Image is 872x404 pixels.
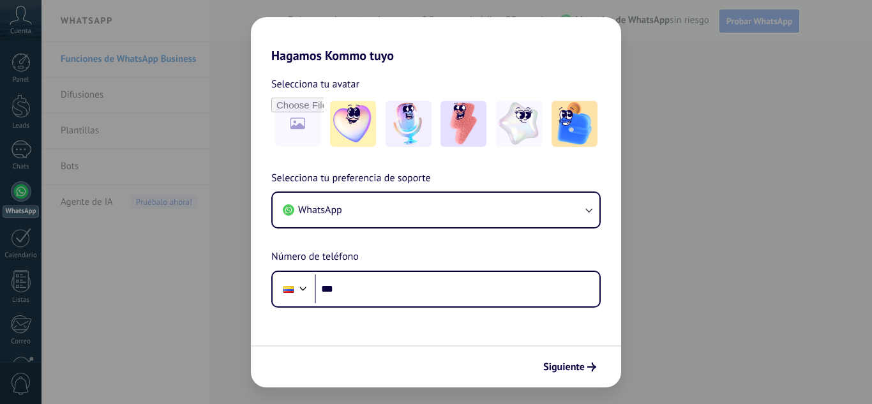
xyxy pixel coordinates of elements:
[537,356,602,378] button: Siguiente
[276,276,301,303] div: Colombia: + 57
[386,101,432,147] img: -2.jpeg
[273,193,599,227] button: WhatsApp
[496,101,542,147] img: -4.jpeg
[271,249,359,266] span: Número de teléfono
[543,363,585,371] span: Siguiente
[271,76,359,93] span: Selecciona tu avatar
[298,204,342,216] span: WhatsApp
[271,170,431,187] span: Selecciona tu preferencia de soporte
[330,101,376,147] img: -1.jpeg
[251,17,621,63] h2: Hagamos Kommo tuyo
[440,101,486,147] img: -3.jpeg
[552,101,598,147] img: -5.jpeg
